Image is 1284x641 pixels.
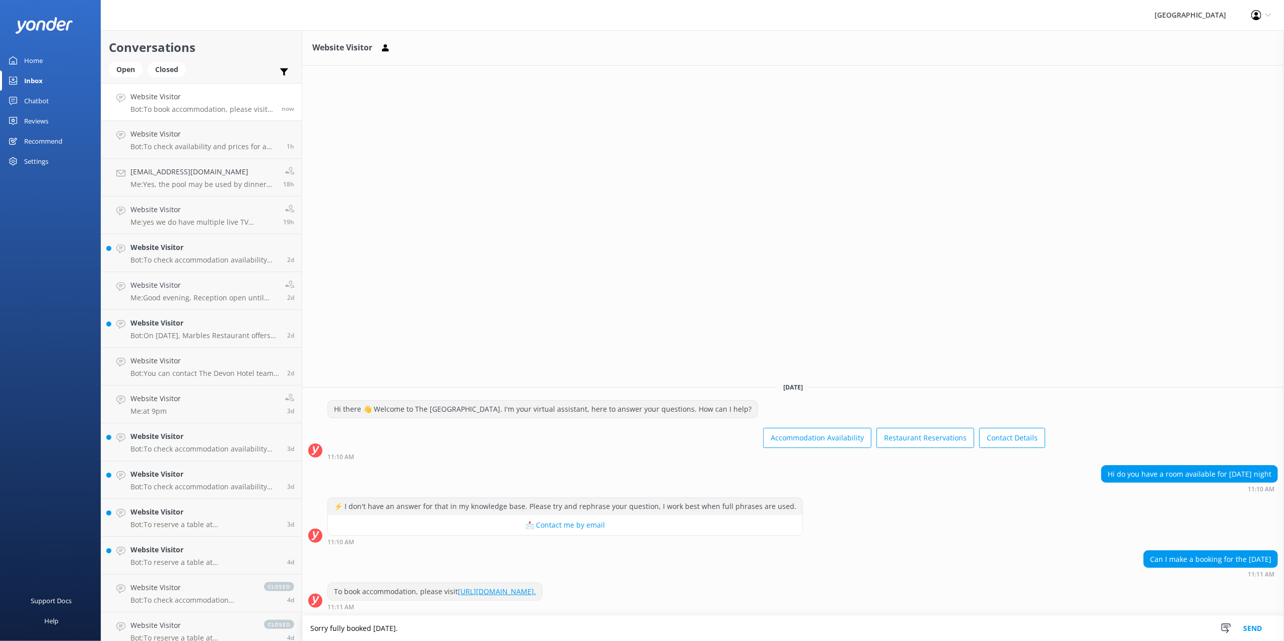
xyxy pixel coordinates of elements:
[24,91,49,111] div: Chatbot
[130,280,278,291] h4: Website Visitor
[327,454,354,460] strong: 11:10 AM
[327,539,354,545] strong: 11:10 AM
[101,310,302,348] a: Website VisitorBot:On [DATE], Marbles Restaurant offers sittings for lunch and dinner at 12:00pm ...
[130,469,280,480] h4: Website Visitor
[109,62,143,77] div: Open
[148,63,191,75] a: Closed
[287,444,294,453] span: Oct 01 2025 05:22pm (UTC +13:00) Pacific/Auckland
[283,180,294,188] span: Oct 04 2025 04:26pm (UTC +13:00) Pacific/Auckland
[109,38,294,57] h2: Conversations
[130,544,280,555] h4: Website Visitor
[328,583,542,600] div: To book accommodation, please visit
[130,558,280,567] p: Bot: To reserve a table at [GEOGRAPHIC_DATA], visit [URL][DOMAIN_NAME] and choose your preferred ...
[763,428,871,448] button: Accommodation Availability
[282,104,294,113] span: Oct 05 2025 11:11am (UTC +13:00) Pacific/Auckland
[328,498,802,515] div: ⚡ I don't have an answer for that in my knowledge base. Please try and rephrase your question, I ...
[130,317,280,329] h4: Website Visitor
[24,71,43,91] div: Inbox
[101,423,302,461] a: Website VisitorBot:To check accommodation availability and make a booking, please visit [URL][DOM...
[287,369,294,377] span: Oct 02 2025 01:47pm (UTC +13:00) Pacific/Auckland
[101,159,302,197] a: [EMAIL_ADDRESS][DOMAIN_NAME]Me:Yes, the pool may be used by dinner guests.18h
[312,41,372,54] h3: Website Visitor
[130,91,274,102] h4: Website Visitor
[101,121,302,159] a: Website VisitorBot:To check availability and prices for a room with a shower and spa bath on [DAT...
[327,538,803,545] div: Oct 05 2025 11:10am (UTC +13:00) Pacific/Auckland
[1248,571,1274,578] strong: 11:11 AM
[327,604,354,610] strong: 11:11 AM
[130,331,280,340] p: Bot: On [DATE], Marbles Restaurant offers sittings for lunch and dinner at 12:00pm and 6:00pm.
[1144,551,1277,568] div: Can I make a booking for the [DATE]
[130,142,279,151] p: Bot: To check availability and prices for a room with a shower and spa bath on [DATE], please vis...
[264,582,294,591] span: closed
[130,129,279,140] h4: Website Visitor
[24,111,48,131] div: Reviews
[15,17,73,34] img: yonder-white-logo.png
[287,482,294,491] span: Oct 01 2025 01:45pm (UTC +13:00) Pacific/Auckland
[328,401,758,418] div: Hi there 👋 Welcome to The [GEOGRAPHIC_DATA]. I'm your virtual assistant, here to answer your ques...
[1102,466,1277,483] div: Hi do you have a room available for [DATE] night
[130,355,280,366] h4: Website Visitor
[979,428,1045,448] button: Contact Details
[777,383,809,392] span: [DATE]
[327,603,543,610] div: Oct 05 2025 11:11am (UTC +13:00) Pacific/Auckland
[287,596,294,604] span: Sep 30 2025 06:23pm (UTC +13:00) Pacific/Auckland
[130,520,280,529] p: Bot: To reserve a table at [GEOGRAPHIC_DATA], visit [URL][DOMAIN_NAME] and choose your preferred ...
[130,180,276,189] p: Me: Yes, the pool may be used by dinner guests.
[458,587,536,596] a: [URL][DOMAIN_NAME].
[130,255,280,265] p: Bot: To check accommodation availability and make a booking, please visit [URL][DOMAIN_NAME].
[101,386,302,423] a: Website VisitorMe:at 9pm3d
[1248,486,1274,492] strong: 11:10 AM
[287,142,294,151] span: Oct 05 2025 09:49am (UTC +13:00) Pacific/Auckland
[327,453,1045,460] div: Oct 05 2025 11:10am (UTC +13:00) Pacific/Auckland
[101,272,302,310] a: Website VisitorMe:Good evening, Reception open until Midnight.2d
[876,428,974,448] button: Restaurant Reservations
[24,131,62,151] div: Recommend
[287,331,294,340] span: Oct 02 2025 04:32pm (UTC +13:00) Pacific/Auckland
[101,537,302,574] a: Website VisitorBot:To reserve a table at [GEOGRAPHIC_DATA], visit [URL][DOMAIN_NAME] and choose y...
[287,293,294,302] span: Oct 02 2025 05:30pm (UTC +13:00) Pacific/Auckland
[130,393,181,404] h4: Website Visitor
[101,499,302,537] a: Website VisitorBot:To reserve a table at [GEOGRAPHIC_DATA], visit [URL][DOMAIN_NAME] and choose y...
[130,407,181,416] p: Me: at 9pm
[130,166,276,177] h4: [EMAIL_ADDRESS][DOMAIN_NAME]
[130,596,254,605] p: Bot: To check accommodation availability and make a booking, please visit [URL][DOMAIN_NAME].
[130,218,276,227] p: Me: yes we do have multiple live TV channel available
[101,197,302,234] a: Website VisitorMe:yes we do have multiple live TV channel available19h
[130,204,276,215] h4: Website Visitor
[148,62,186,77] div: Closed
[1234,616,1271,641] button: Send
[101,461,302,499] a: Website VisitorBot:To check accommodation availability and make a booking, please visit [URL][DOM...
[44,611,58,631] div: Help
[130,444,280,454] p: Bot: To check accommodation availability and make a booking, please visit [URL][DOMAIN_NAME].
[302,616,1284,641] textarea: Sorry fully booked [DATE].
[287,255,294,264] span: Oct 03 2025 09:33am (UTC +13:00) Pacific/Auckland
[130,582,254,593] h4: Website Visitor
[24,50,43,71] div: Home
[101,348,302,386] a: Website VisitorBot:You can contact The Devon Hotel team at [PHONE_NUMBER] or 0800 843 338, or by ...
[130,242,280,253] h4: Website Visitor
[130,620,254,631] h4: Website Visitor
[287,558,294,566] span: Oct 01 2025 10:32am (UTC +13:00) Pacific/Auckland
[31,591,72,611] div: Support Docs
[101,83,302,121] a: Website VisitorBot:To book accommodation, please visit [URL][DOMAIN_NAME].now
[328,515,802,535] button: 📩 Contact me by email
[130,482,280,491] p: Bot: To check accommodation availability and make a booking, please visit [URL][DOMAIN_NAME].
[264,620,294,629] span: closed
[101,234,302,272] a: Website VisitorBot:To check accommodation availability and make a booking, please visit [URL][DOM...
[287,520,294,529] span: Oct 01 2025 01:08pm (UTC +13:00) Pacific/Auckland
[1101,485,1278,492] div: Oct 05 2025 11:10am (UTC +13:00) Pacific/Auckland
[130,105,274,114] p: Bot: To book accommodation, please visit [URL][DOMAIN_NAME].
[283,218,294,226] span: Oct 04 2025 03:46pm (UTC +13:00) Pacific/Auckland
[130,506,280,518] h4: Website Visitor
[101,574,302,612] a: Website VisitorBot:To check accommodation availability and make a booking, please visit [URL][DOM...
[130,293,278,302] p: Me: Good evening, Reception open until Midnight.
[109,63,148,75] a: Open
[130,369,280,378] p: Bot: You can contact The Devon Hotel team at [PHONE_NUMBER] or 0800 843 338, or by emailing [EMAI...
[24,151,48,171] div: Settings
[287,407,294,415] span: Oct 01 2025 06:19pm (UTC +13:00) Pacific/Auckland
[130,431,280,442] h4: Website Visitor
[1143,570,1278,578] div: Oct 05 2025 11:11am (UTC +13:00) Pacific/Auckland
